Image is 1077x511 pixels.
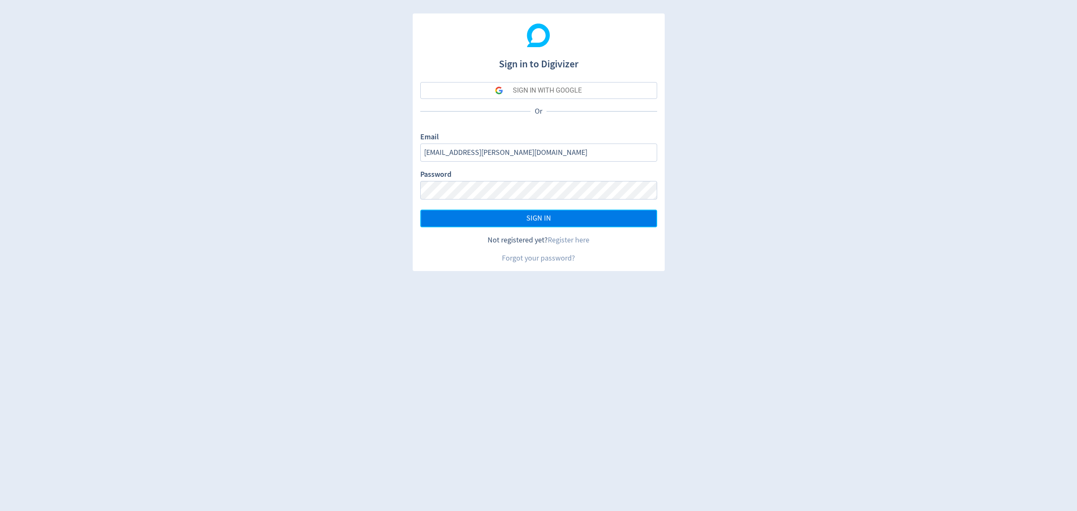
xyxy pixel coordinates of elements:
[420,132,439,144] label: Email
[548,235,589,245] a: Register here
[526,215,551,222] span: SIGN IN
[527,24,550,47] img: Digivizer Logo
[420,50,657,72] h1: Sign in to Digivizer
[513,82,582,99] div: SIGN IN WITH GOOGLE
[420,169,451,181] label: Password
[420,235,657,245] div: Not registered yet?
[420,210,657,227] button: SIGN IN
[502,253,575,263] a: Forgot your password?
[531,106,546,117] p: Or
[420,82,657,99] button: SIGN IN WITH GOOGLE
